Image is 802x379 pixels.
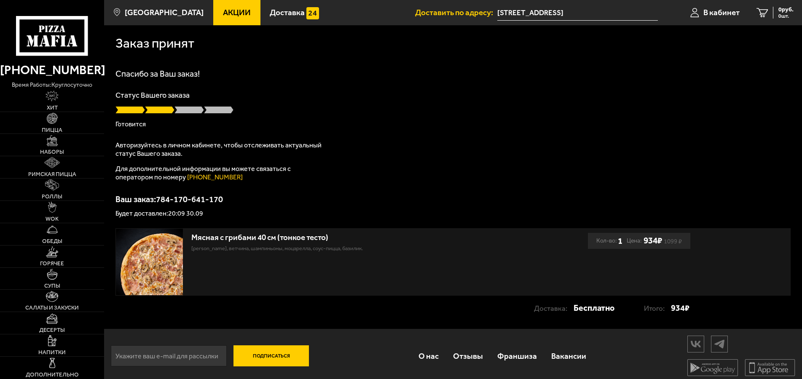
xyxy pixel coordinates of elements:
a: Вакансии [544,342,593,370]
span: Пицца [42,127,62,133]
p: Будет доставлен: 20:09 30.09 [115,210,791,217]
span: Роллы [42,194,62,200]
span: Хит [47,105,58,111]
span: [GEOGRAPHIC_DATA] [125,8,204,16]
span: Десерты [39,327,65,333]
span: WOK [46,216,59,222]
s: 1099 ₽ [664,239,682,243]
p: Готовится [115,121,791,128]
span: Наборы [40,149,64,155]
span: В кабинет [703,8,740,16]
h1: Спасибо за Ваш заказ! [115,69,791,78]
img: tg [711,336,727,351]
span: Горячее [40,261,64,267]
input: Ваш адрес доставки [497,5,658,21]
span: Доставка [270,8,305,16]
h1: Заказ принят [115,37,194,50]
input: Укажите ваш e-mail для рассылки [111,345,227,366]
img: 15daf4d41897b9f0e9f617042186c801.svg [306,7,319,20]
span: Дополнительно [26,372,79,378]
p: Статус Вашего заказа [115,91,791,99]
span: 0 руб. [778,7,794,13]
p: Доставка: [534,300,574,316]
div: Кол-во: [596,233,622,249]
a: [PHONE_NUMBER] [187,173,243,181]
p: Ваш заказ: 784-170-641-170 [115,195,791,203]
p: Авторизуйтесь в личном кабинете, чтобы отслеживать актуальный статус Вашего заказа. [115,141,326,158]
p: Итого: [644,300,671,316]
p: [PERSON_NAME], ветчина, шампиньоны, моцарелла, соус-пицца, базилик. [191,244,507,253]
a: О нас [411,342,445,370]
strong: Бесплатно [574,300,614,316]
span: Доставить по адресу: [415,8,497,16]
button: Подписаться [233,345,308,366]
span: Цена: [627,233,642,249]
span: Римская пицца [28,171,76,177]
img: vk [688,336,704,351]
span: Напитки [38,350,66,355]
span: Акции [223,8,251,16]
b: 1 [618,233,622,249]
span: Супы [44,283,60,289]
span: Санкт-Петербург, Гражданский проспект, 110к4 [497,5,658,21]
span: Салаты и закуски [25,305,79,311]
span: Обеды [42,238,62,244]
a: Отзывы [446,342,490,370]
div: Мясная с грибами 40 см (тонкое тесто) [191,233,507,243]
p: Для дополнительной информации вы можете связаться с оператором по номеру [115,165,326,181]
b: 934 ₽ [644,235,662,246]
span: 0 шт. [778,13,794,19]
a: Франшиза [490,342,544,370]
strong: 934 ₽ [671,300,689,316]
